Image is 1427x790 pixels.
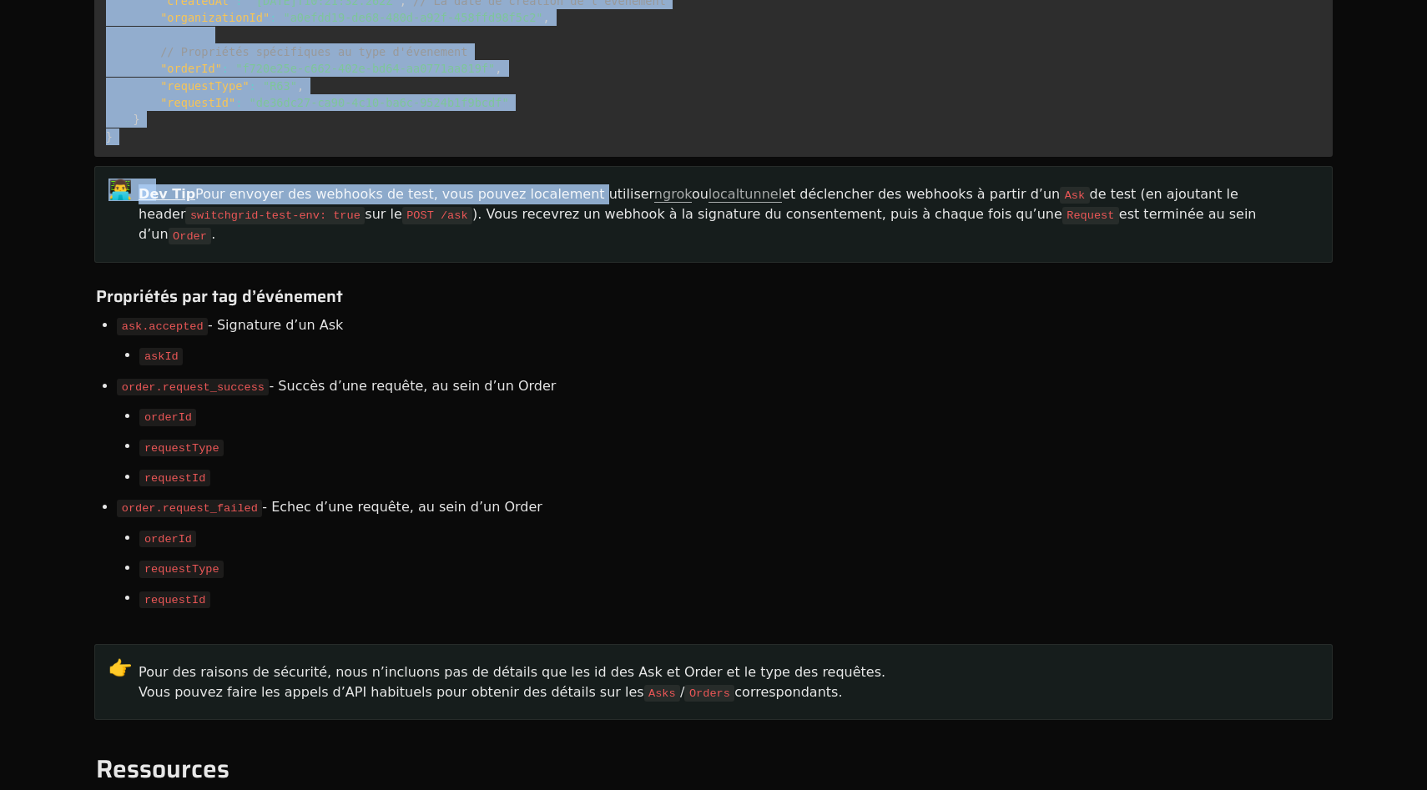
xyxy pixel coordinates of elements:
[117,492,542,522] li: - Echec d’une requête, au sein d’un Order
[139,561,224,577] code: requestType
[139,470,209,486] code: requestId
[250,79,256,93] span: :
[235,62,495,75] span: "f720e25e-c662-402e-bd64-aa0771aa819f"
[139,591,209,608] code: requestId
[117,379,269,395] code: order.request_success
[708,186,782,203] a: localtunnel
[139,186,195,202] span: Dev Tip
[284,11,543,24] span: "a0efdd19-de68-480d-a92f-458ffd98f5c2"
[137,660,1319,705] div: Pour des raisons de sécurité, nous n’incluons pas de détails que les id des Ask et Order et le ty...
[96,749,229,788] span: Ressources
[160,11,270,24] span: "organizationId"
[185,207,365,224] code: switchgrid-test-env: true
[108,179,133,201] span: 👨‍💻
[117,371,556,401] li: - Succès d’une requête, au sein d’un Order
[235,96,242,109] span: :
[108,657,133,679] span: 👉
[684,685,734,702] code: Orders
[160,96,235,109] span: "requestId"
[543,11,550,24] span: ,
[117,500,262,516] code: order.request_failed
[495,62,502,75] span: ,
[139,409,196,425] code: orderId
[133,113,139,126] span: }
[117,310,343,340] li: - Signature d’un Ask
[1062,207,1119,224] code: Request
[160,79,249,93] span: "requestType"
[222,62,229,75] span: :
[654,186,692,203] a: ngrok
[297,79,304,93] span: ,
[263,79,297,93] span: "R63"
[644,685,681,702] code: Asks
[139,348,183,365] code: askId
[106,130,113,143] span: }
[402,207,472,224] code: POST /ask
[137,182,1319,248] div: Pour envoyer des webhooks de test, vous pouvez localement utiliser ou et déclencher des webhooks ...
[1060,187,1089,204] code: Ask
[270,11,276,24] span: :
[139,531,196,547] code: orderId
[160,45,467,58] span: // Propriétés spécifiques au type d'évenement
[139,440,224,456] code: requestType
[117,318,208,335] code: ask.accepted
[96,283,343,309] span: Propriétés par tag d’événement
[160,62,222,75] span: "orderId"
[169,228,212,244] code: Order
[250,96,509,109] span: "de36dc27-ca90-4c10-ba6c-9524b1f9bcdf"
